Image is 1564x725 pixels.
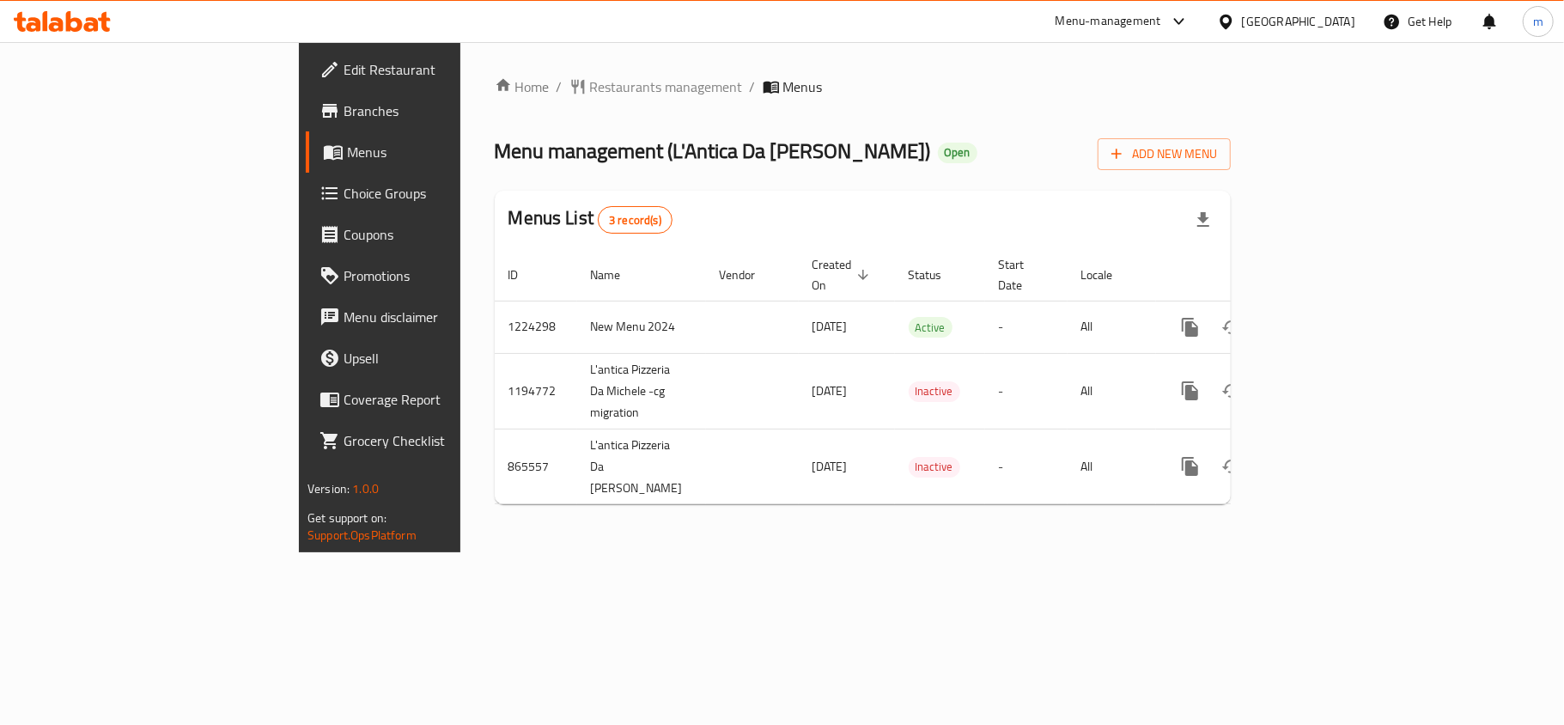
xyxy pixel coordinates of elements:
td: L'antica Pizzeria Da [PERSON_NAME] [577,429,706,504]
button: Change Status [1211,446,1252,487]
table: enhanced table [495,249,1348,505]
span: Version: [307,478,350,500]
td: - [985,429,1068,504]
span: Add New Menu [1111,143,1217,165]
a: Restaurants management [569,76,743,97]
td: All [1068,353,1156,429]
th: Actions [1156,249,1348,302]
button: more [1170,446,1211,487]
div: Inactive [909,457,960,478]
span: Grocery Checklist [344,430,546,451]
span: Vendor [720,265,778,285]
td: - [985,301,1068,353]
span: Locale [1081,265,1135,285]
button: Change Status [1211,370,1252,411]
span: Inactive [909,457,960,477]
span: Get support on: [307,507,386,529]
span: Promotions [344,265,546,286]
a: Menus [306,131,560,173]
a: Coverage Report [306,379,560,420]
span: [DATE] [812,455,848,478]
span: Menus [783,76,823,97]
div: Open [938,143,977,163]
td: New Menu 2024 [577,301,706,353]
a: Support.OpsPlatform [307,524,417,546]
h2: Menus List [508,205,672,234]
span: 1.0.0 [352,478,379,500]
span: Name [591,265,643,285]
button: Change Status [1211,307,1252,348]
span: Menu management ( L'Antica Da [PERSON_NAME] ) [495,131,931,170]
li: / [750,76,756,97]
a: Choice Groups [306,173,560,214]
a: Coupons [306,214,560,255]
div: Export file [1183,199,1224,241]
span: Upsell [344,348,546,369]
div: Active [909,317,952,338]
span: Inactive [909,381,960,401]
a: Upsell [306,338,560,379]
span: Choice Groups [344,183,546,204]
a: Menu disclaimer [306,296,560,338]
div: Total records count [598,206,672,234]
span: Edit Restaurant [344,59,546,80]
span: [DATE] [812,315,848,338]
span: [DATE] [812,380,848,402]
td: All [1068,429,1156,504]
span: Menu disclaimer [344,307,546,327]
div: [GEOGRAPHIC_DATA] [1242,12,1355,31]
div: Menu-management [1056,11,1161,32]
span: 3 record(s) [599,212,672,228]
button: more [1170,370,1211,411]
span: Branches [344,101,546,121]
a: Promotions [306,255,560,296]
span: Restaurants management [590,76,743,97]
span: Menus [347,142,546,162]
span: Start Date [999,254,1047,295]
span: Created On [812,254,874,295]
span: m [1533,12,1543,31]
span: Coupons [344,224,546,245]
td: - [985,353,1068,429]
span: Open [938,145,977,160]
a: Branches [306,90,560,131]
a: Grocery Checklist [306,420,560,461]
button: more [1170,307,1211,348]
button: Add New Menu [1098,138,1231,170]
span: Active [909,318,952,338]
a: Edit Restaurant [306,49,560,90]
nav: breadcrumb [495,76,1231,97]
span: ID [508,265,541,285]
span: Status [909,265,965,285]
td: All [1068,301,1156,353]
td: L'antica Pizzeria Da Michele -cg migration [577,353,706,429]
div: Inactive [909,381,960,402]
span: Coverage Report [344,389,546,410]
